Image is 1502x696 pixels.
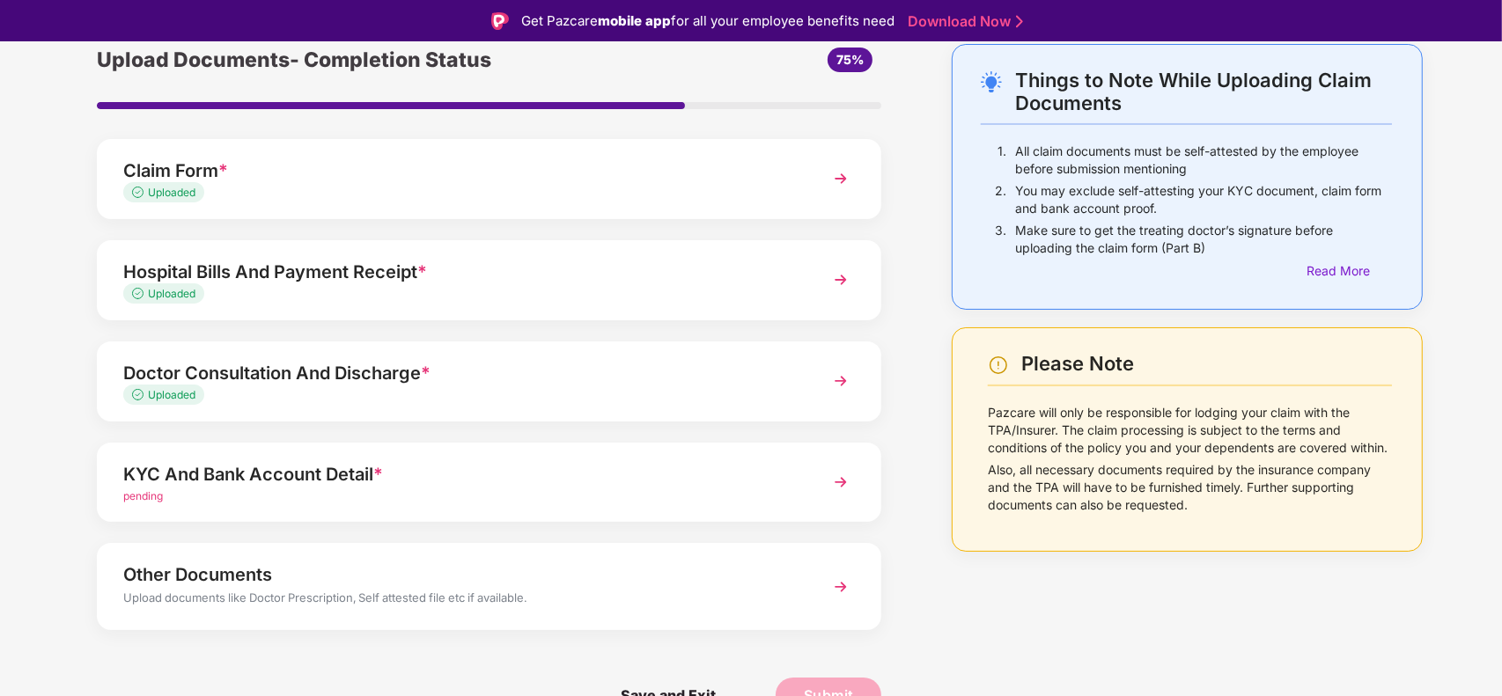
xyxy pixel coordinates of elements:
[123,489,163,502] span: pending
[836,52,864,67] span: 75%
[825,466,857,498] img: svg+xml;base64,PHN2ZyBpZD0iTmV4dCIgeG1sbnM9Imh0dHA6Ly93d3cudzMub3JnLzIwMDAvc3ZnIiB3aWR0aD0iMzYiIG...
[491,12,509,30] img: Logo
[123,589,794,612] div: Upload documents like Doctor Prescription, Self attested file etc if available.
[132,389,148,400] img: svg+xml;base64,PHN2ZyB4bWxucz0iaHR0cDovL3d3dy53My5vcmcvMjAwMC9zdmciIHdpZHRoPSIxMy4zMzMiIGhlaWdodD...
[988,404,1392,457] p: Pazcare will only be responsible for lodging your claim with the TPA/Insurer. The claim processin...
[825,264,857,296] img: svg+xml;base64,PHN2ZyBpZD0iTmV4dCIgeG1sbnM9Imh0dHA6Ly93d3cudzMub3JnLzIwMDAvc3ZnIiB3aWR0aD0iMzYiIG...
[148,388,195,401] span: Uploaded
[148,287,195,300] span: Uploaded
[825,163,857,194] img: svg+xml;base64,PHN2ZyBpZD0iTmV4dCIgeG1sbnM9Imh0dHA6Ly93d3cudzMub3JnLzIwMDAvc3ZnIiB3aWR0aD0iMzYiIG...
[988,461,1392,514] p: Also, all necessary documents required by the insurance company and the TPA will have to be furni...
[1015,182,1392,217] p: You may exclude self-attesting your KYC document, claim form and bank account proof.
[123,460,794,488] div: KYC And Bank Account Detail
[97,44,620,76] div: Upload Documents- Completion Status
[1016,12,1023,31] img: Stroke
[123,258,794,286] div: Hospital Bills And Payment Receipt
[1015,222,1392,257] p: Make sure to get the treating doctor’s signature before uploading the claim form (Part B)
[1015,143,1392,178] p: All claim documents must be self-attested by the employee before submission mentioning
[132,288,148,299] img: svg+xml;base64,PHN2ZyB4bWxucz0iaHR0cDovL3d3dy53My5vcmcvMjAwMC9zdmciIHdpZHRoPSIxMy4zMzMiIGhlaWdodD...
[148,186,195,199] span: Uploaded
[825,365,857,397] img: svg+xml;base64,PHN2ZyBpZD0iTmV4dCIgeG1sbnM9Imh0dHA6Ly93d3cudzMub3JnLzIwMDAvc3ZnIiB3aWR0aD0iMzYiIG...
[1307,261,1392,281] div: Read More
[123,359,794,387] div: Doctor Consultation And Discharge
[521,11,895,32] div: Get Pazcare for all your employee benefits need
[995,182,1006,217] p: 2.
[998,143,1006,178] p: 1.
[995,222,1006,257] p: 3.
[908,12,1018,31] a: Download Now
[825,571,857,603] img: svg+xml;base64,PHN2ZyBpZD0iTmV4dCIgeG1sbnM9Imh0dHA6Ly93d3cudzMub3JnLzIwMDAvc3ZnIiB3aWR0aD0iMzYiIG...
[981,71,1002,92] img: svg+xml;base64,PHN2ZyB4bWxucz0iaHR0cDovL3d3dy53My5vcmcvMjAwMC9zdmciIHdpZHRoPSIyNC4wOTMiIGhlaWdodD...
[132,187,148,198] img: svg+xml;base64,PHN2ZyB4bWxucz0iaHR0cDovL3d3dy53My5vcmcvMjAwMC9zdmciIHdpZHRoPSIxMy4zMzMiIGhlaWdodD...
[988,355,1009,376] img: svg+xml;base64,PHN2ZyBpZD0iV2FybmluZ18tXzI0eDI0IiBkYXRhLW5hbWU9Ildhcm5pbmcgLSAyNHgyNCIgeG1sbnM9Im...
[123,560,794,589] div: Other Documents
[598,12,671,29] strong: mobile app
[1021,352,1392,376] div: Please Note
[123,157,794,185] div: Claim Form
[1015,69,1392,114] div: Things to Note While Uploading Claim Documents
